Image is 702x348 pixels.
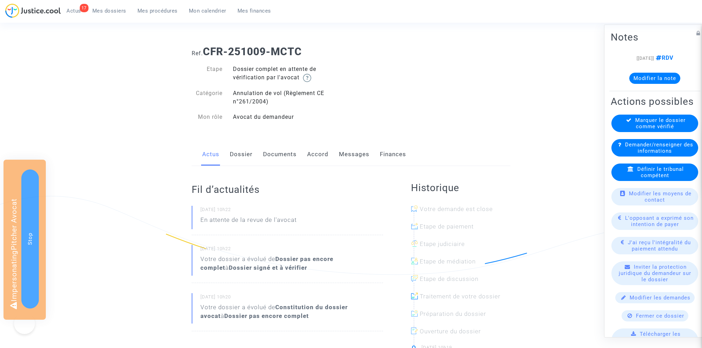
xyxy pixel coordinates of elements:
[224,312,309,319] b: Dossier pas encore complet
[303,74,311,82] img: help.svg
[611,95,699,108] h2: Actions possibles
[192,183,383,196] h2: Fil d’actualités
[625,215,694,227] span: L'opposant a exprimé son intention de payer
[232,6,277,16] a: Mes finances
[263,143,297,166] a: Documents
[3,160,46,320] div: Impersonating
[137,8,178,14] span: Mes procédures
[200,216,297,228] p: En attente de la revue de l'avocat
[307,143,328,166] a: Accord
[637,166,684,179] span: Définir le tribunal compétent
[61,6,87,16] a: 17Actus
[628,239,691,252] span: J'ai reçu l'intégralité du paiement attendu
[203,45,302,58] b: CFR-251009-MCTC
[228,89,351,106] div: Annulation de vol (Règlement CE n°261/2004)
[14,313,35,334] iframe: Help Scout Beacon - Open
[183,6,232,16] a: Mon calendrier
[380,143,406,166] a: Finances
[228,113,351,121] div: Avocat du demandeur
[629,73,680,84] button: Modifier la note
[21,169,39,309] button: Stop
[27,233,33,245] span: Stop
[87,6,132,16] a: Mes dossiers
[619,264,691,283] span: Inviter la protection juridique du demandeur sur le dossier
[411,182,510,194] h2: Historique
[339,143,369,166] a: Messages
[228,65,351,82] div: Dossier complet en attente de vérification par l'avocat
[186,89,228,106] div: Catégorie
[200,304,348,319] b: Constitution du dossier avocat
[5,3,61,18] img: jc-logo.svg
[200,255,383,272] div: Votre dossier a évolué de à
[230,143,253,166] a: Dossier
[200,303,383,320] div: Votre dossier a évolué de à
[202,143,219,166] a: Actus
[229,264,307,271] b: Dossier signé et à vérifier
[189,8,226,14] span: Mon calendrier
[200,246,383,255] small: [DATE] 10h22
[200,294,383,303] small: [DATE] 10h20
[629,190,692,203] span: Modifier les moyens de contact
[654,55,673,61] span: RDV
[630,295,690,301] span: Modifier les demandes
[637,56,654,61] span: [[DATE]]
[200,206,383,216] small: [DATE] 10h22
[192,50,203,57] span: Ref.
[132,6,183,16] a: Mes procédures
[636,313,684,319] span: Fermer ce dossier
[186,113,228,121] div: Mon rôle
[237,8,271,14] span: Mes finances
[66,8,81,14] span: Actus
[420,205,493,212] span: Votre demande est close
[635,117,686,130] span: Marquer le dossier comme vérifié
[186,65,228,82] div: Etape
[80,4,88,12] div: 17
[611,31,699,43] h2: Notes
[625,142,693,154] span: Demander/renseigner des informations
[92,8,126,14] span: Mes dossiers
